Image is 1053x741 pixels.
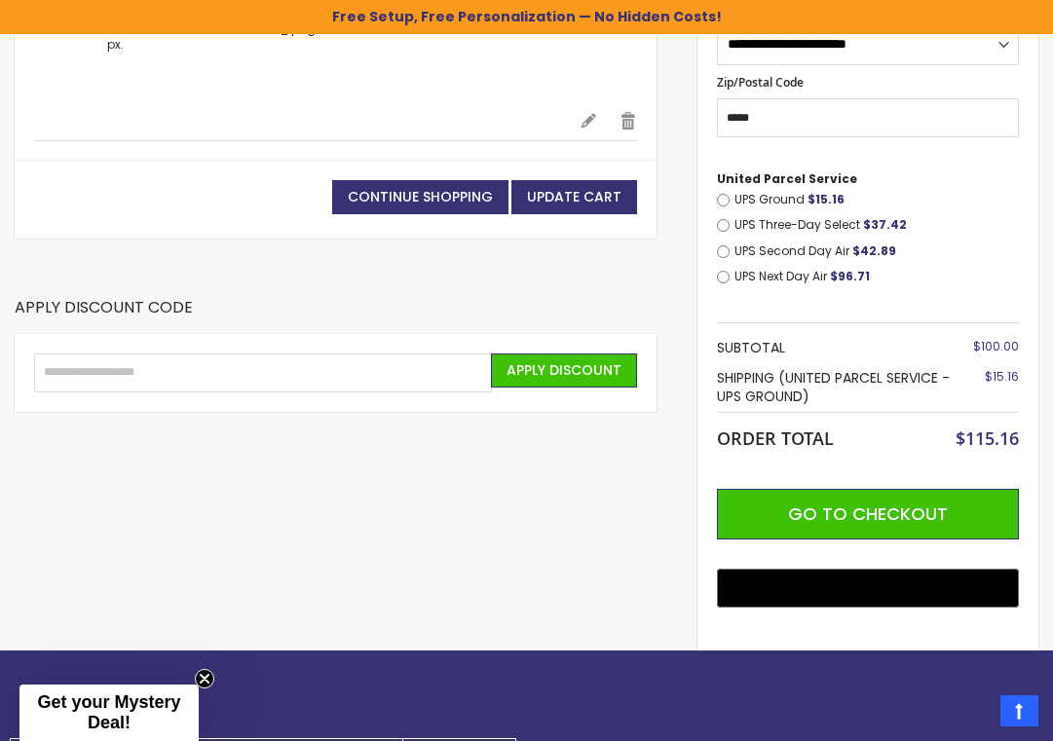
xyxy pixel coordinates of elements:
[717,333,956,363] th: Subtotal
[734,192,1019,207] label: UPS Ground
[511,180,637,214] button: Update Cart
[507,360,621,380] span: Apply Discount
[348,187,493,206] span: Continue Shopping
[717,368,950,406] span: (United Parcel Service - UPS Ground)
[808,191,845,207] span: $15.16
[734,269,1019,284] label: UPS Next Day Air
[734,217,1019,233] label: UPS Three-Day Select
[37,692,180,732] span: Get your Mystery Deal!
[892,688,1053,741] iframe: Google Customer Reviews
[717,489,1019,539] button: Go to Checkout
[717,424,834,450] strong: Order Total
[985,368,1019,385] span: $15.16
[717,368,774,388] span: Shipping
[863,216,907,233] span: $37.42
[332,180,508,214] a: Continue Shopping
[852,242,896,259] span: $42.89
[195,669,214,688] button: Close teaser
[956,426,1019,450] span: $115.16
[527,187,621,206] span: Update Cart
[717,569,1019,608] button: Buy with GPay
[19,685,199,741] div: Get your Mystery Deal!Close teaser
[107,21,395,53] dd: 3375 x 3375 px.
[717,170,857,187] span: United Parcel Service
[973,338,1019,354] span: $100.00
[15,297,193,333] strong: Apply Discount Code
[788,501,948,526] span: Go to Checkout
[830,268,870,284] span: $96.71
[717,74,804,91] span: Zip/Postal Code
[734,243,1019,259] label: UPS Second Day Air
[107,20,316,37] a: USAfrica Business Week 2025_.png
